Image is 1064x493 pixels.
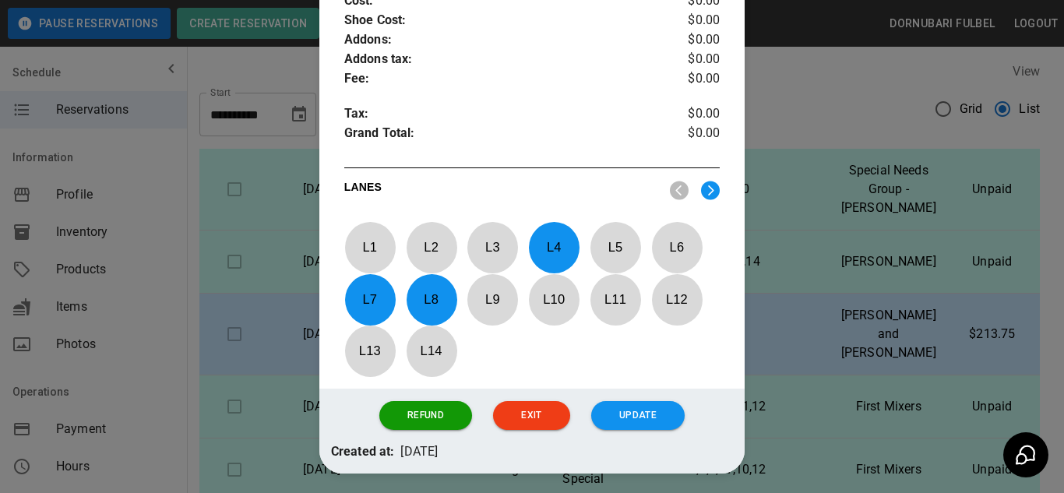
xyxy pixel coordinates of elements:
[344,69,657,89] p: Fee :
[657,124,720,147] p: $0.00
[590,281,641,318] p: L 11
[657,30,720,50] p: $0.00
[467,229,518,266] p: L 3
[406,229,457,266] p: L 2
[344,179,657,201] p: LANES
[657,50,720,69] p: $0.00
[344,124,657,147] p: Grand Total :
[590,229,641,266] p: L 5
[467,281,518,318] p: L 9
[344,50,657,69] p: Addons tax :
[406,281,457,318] p: L 8
[400,442,438,462] p: [DATE]
[657,104,720,124] p: $0.00
[331,442,395,462] p: Created at:
[670,181,689,200] img: nav_left.svg
[344,30,657,50] p: Addons :
[379,401,472,430] button: Refund
[651,281,703,318] p: L 12
[493,401,569,430] button: Exit
[657,11,720,30] p: $0.00
[591,401,685,430] button: Update
[344,104,657,124] p: Tax :
[344,333,396,369] p: L 13
[344,11,657,30] p: Shoe Cost :
[528,281,580,318] p: L 10
[406,333,457,369] p: L 14
[701,181,720,200] img: right.svg
[528,229,580,266] p: L 4
[657,69,720,89] p: $0.00
[344,229,396,266] p: L 1
[344,281,396,318] p: L 7
[651,229,703,266] p: L 6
